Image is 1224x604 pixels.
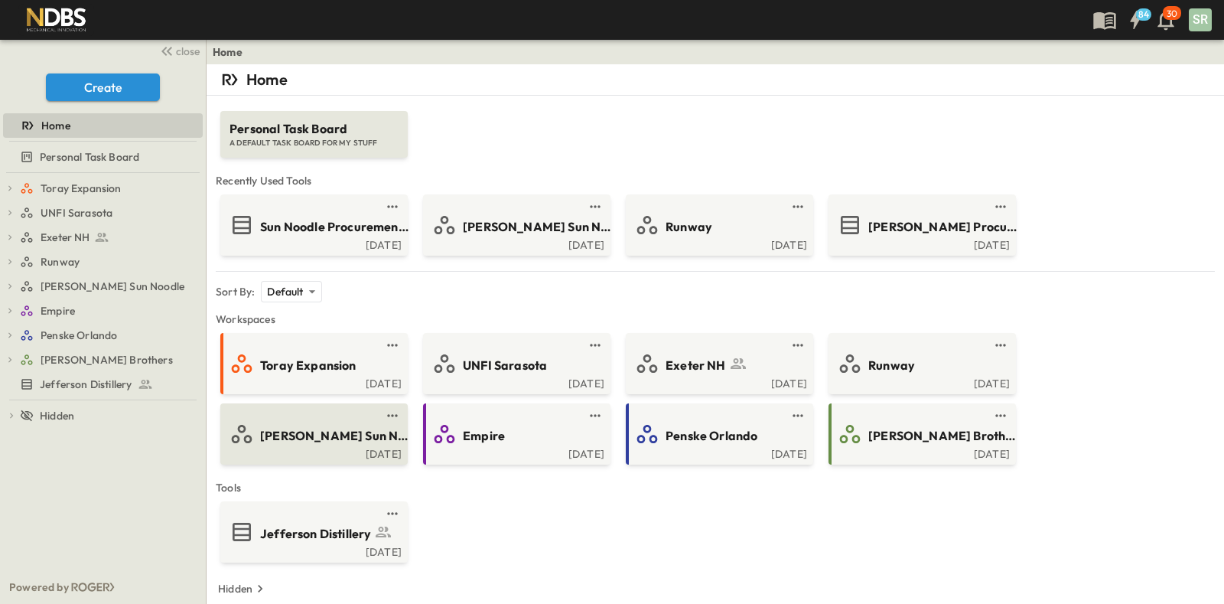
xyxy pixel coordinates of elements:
div: Personal Task Boardtest [3,145,203,169]
a: [PERSON_NAME] Sun Noodle [20,276,200,297]
p: Hidden [218,581,252,596]
a: Toray Expansion [20,178,200,199]
span: Tools [216,480,1215,495]
div: Toray Expansiontest [3,176,203,201]
div: Runwaytest [3,250,203,274]
a: [DATE] [832,237,1010,250]
div: Empiretest [3,299,203,323]
span: Runway [868,357,915,374]
button: test [383,406,402,425]
a: Sun Noodle Procurement Log [223,213,402,237]
a: Penske Orlando [629,422,807,446]
span: [PERSON_NAME] Brothers [868,427,1017,445]
span: [PERSON_NAME] Procurement [868,218,1017,236]
a: Home [213,44,243,60]
button: close [154,40,203,61]
nav: breadcrumbs [213,44,252,60]
button: test [586,406,604,425]
button: test [383,198,402,216]
span: Hidden [40,408,74,423]
button: test [383,336,402,354]
span: Toray Expansion [41,181,122,196]
span: [PERSON_NAME] Sun Noodle [260,427,409,445]
button: 84 [1120,6,1151,34]
a: [DATE] [426,237,604,250]
a: [DATE] [629,446,807,459]
span: Recently Used Tools [216,173,1215,188]
h6: 84 [1138,8,1150,21]
button: test [991,336,1010,354]
a: UNFI Sarasota [426,351,604,376]
span: Empire [463,427,505,445]
a: Penske Orlando [20,325,200,346]
p: Home [246,69,288,90]
span: Runway [666,218,712,236]
p: Sort By: [216,284,255,299]
button: test [586,198,604,216]
span: UNFI Sarasota [463,357,547,374]
a: [DATE] [629,376,807,388]
a: [PERSON_NAME] Brothers [832,422,1010,446]
span: Jefferson Distillery [40,377,132,392]
a: Runway [629,213,807,237]
a: [DATE] [426,446,604,459]
a: Exeter NH [629,351,807,376]
a: [DATE] [426,376,604,388]
div: SR [1189,8,1212,31]
span: Workspaces [216,312,1215,327]
span: Jefferson Distillery [260,525,371,543]
span: Sun Noodle Procurement Log [260,218,409,236]
a: UNFI Sarasota [20,202,200,224]
span: Toray Expansion [260,357,356,374]
a: [PERSON_NAME] Sun Noodle [426,213,604,237]
span: Personal Task Board [40,149,139,165]
div: [PERSON_NAME] Brotherstest [3,348,203,372]
a: Empire [20,300,200,322]
a: Toray Expansion [223,351,402,376]
div: [DATE] [223,446,402,459]
span: Home [41,118,70,133]
span: Personal Task Board [229,120,399,138]
span: Penske Orlando [666,427,757,445]
a: [PERSON_NAME] Procurement [832,213,1010,237]
img: 21e55f6baeff125b30a45465d0e70b50eae5a7d0cf88fa6f7f5a0c3ff4ea74cb.png [18,4,94,36]
a: [PERSON_NAME] Sun Noodle [223,422,402,446]
span: Penske Orlando [41,328,117,343]
a: Jefferson Distillery [3,374,200,395]
button: test [991,406,1010,425]
a: [DATE] [832,446,1010,459]
a: Runway [20,251,200,273]
button: Hidden [212,578,274,599]
a: [DATE] [223,544,402,557]
span: A DEFAULT TASK BOARD FOR MY STUFF [229,138,399,149]
p: 30 [1167,8,1177,20]
span: Empire [41,303,75,318]
a: [PERSON_NAME] Brothers [20,349,200,371]
a: [DATE] [223,376,402,388]
span: close [176,44,200,59]
span: [PERSON_NAME] Sun Noodle [41,279,184,294]
a: [DATE] [223,237,402,250]
a: Jefferson Distillery [223,520,402,544]
div: Exeter NHtest [3,225,203,250]
span: [PERSON_NAME] Sun Noodle [463,218,612,236]
button: test [383,504,402,523]
div: UNFI Sarasotatest [3,201,203,225]
span: [PERSON_NAME] Brothers [41,352,173,367]
button: test [789,198,807,216]
a: [DATE] [832,376,1010,388]
span: Exeter NH [41,230,90,245]
p: Default [267,284,303,299]
button: test [789,336,807,354]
